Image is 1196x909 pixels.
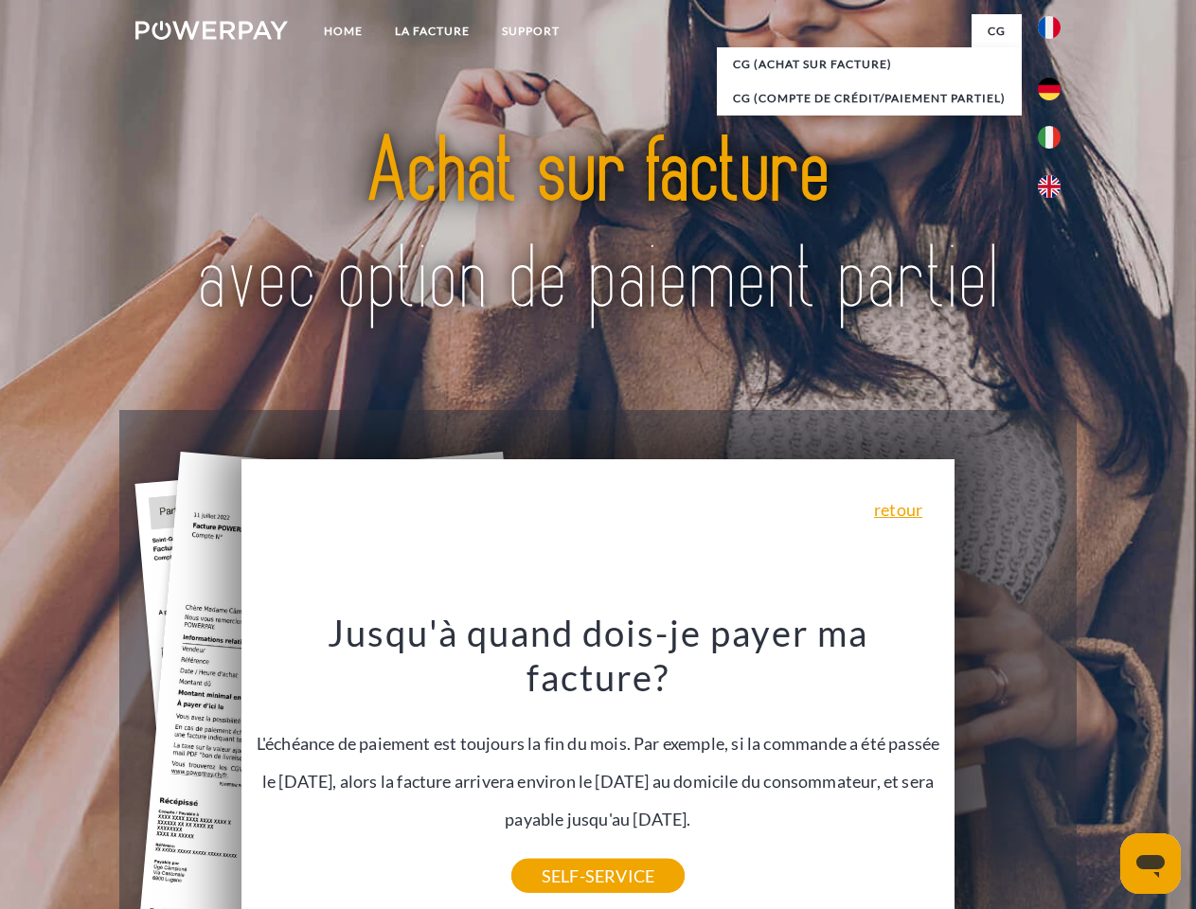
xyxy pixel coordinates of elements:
[972,14,1022,48] a: CG
[253,610,944,876] div: L'échéance de paiement est toujours la fin du mois. Par exemple, si la commande a été passée le [...
[717,81,1022,116] a: CG (Compte de crédit/paiement partiel)
[379,14,486,48] a: LA FACTURE
[1038,126,1061,149] img: it
[253,610,944,701] h3: Jusqu'à quand dois-je payer ma facture?
[1038,78,1061,100] img: de
[181,91,1015,363] img: title-powerpay_fr.svg
[135,21,288,40] img: logo-powerpay-white.svg
[308,14,379,48] a: Home
[1038,175,1061,198] img: en
[1120,833,1181,894] iframe: Bouton de lancement de la fenêtre de messagerie
[486,14,576,48] a: Support
[1038,16,1061,39] img: fr
[717,47,1022,81] a: CG (achat sur facture)
[511,859,685,893] a: SELF-SERVICE
[874,501,922,518] a: retour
